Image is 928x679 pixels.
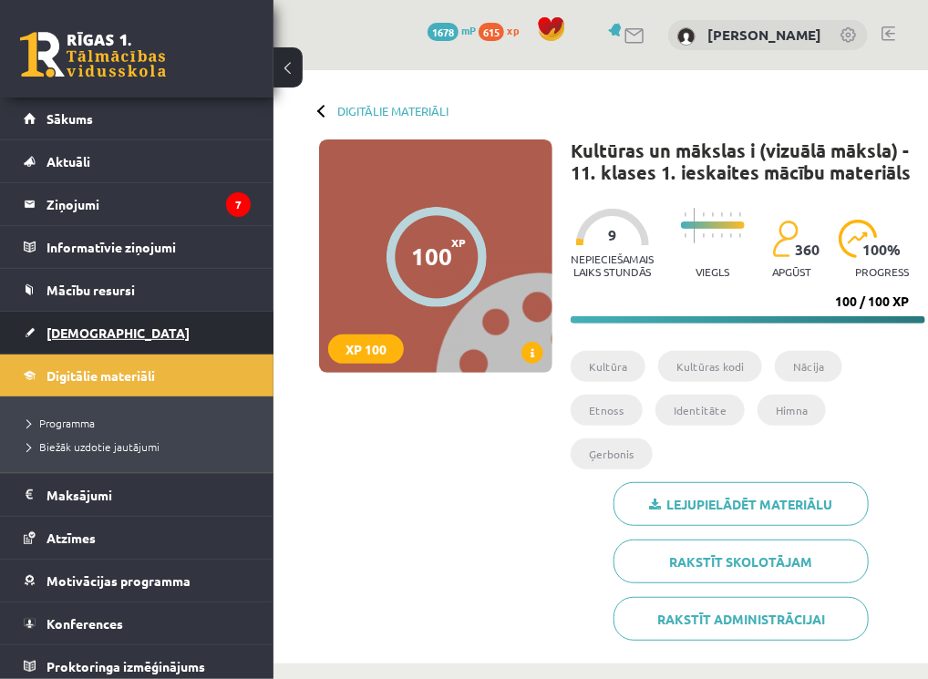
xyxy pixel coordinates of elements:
[507,23,519,37] span: xp
[608,227,616,243] span: 9
[428,23,476,37] a: 1678 mP
[46,615,123,632] span: Konferences
[571,351,645,382] li: Kultūra
[862,242,902,258] span: 100 %
[27,438,255,455] a: Biežāk uzdotie jautājumi
[46,282,135,298] span: Mācību resursi
[328,334,404,364] div: XP 100
[795,242,820,258] span: 360
[24,560,251,602] a: Motivācijas programma
[46,474,251,516] legend: Maksājumi
[24,140,251,182] a: Aktuāli
[337,104,449,118] a: Digitālie materiāli
[24,269,251,311] a: Mācību resursi
[24,183,251,225] a: Ziņojumi7
[46,530,96,546] span: Atzīmes
[775,351,842,382] li: Nācija
[703,212,705,217] img: icon-short-line-57e1e144782c952c97e751825c79c345078a6d821885a25fce030b3d8c18986b.svg
[677,27,696,46] img: Vladimirs Guščins
[614,540,869,583] a: Rakstīt skolotājam
[46,183,251,225] legend: Ziņojumi
[730,212,732,217] img: icon-short-line-57e1e144782c952c97e751825c79c345078a6d821885a25fce030b3d8c18986b.svg
[772,220,799,258] img: students-c634bb4e5e11cddfef0936a35e636f08e4e9abd3cc4e673bd6f9a4125e45ecb1.svg
[758,395,826,426] li: Himna
[721,233,723,238] img: icon-short-line-57e1e144782c952c97e751825c79c345078a6d821885a25fce030b3d8c18986b.svg
[24,474,251,516] a: Maksājumi
[27,439,160,454] span: Biežāk uzdotie jautājumi
[27,415,255,431] a: Programma
[703,233,705,238] img: icon-short-line-57e1e144782c952c97e751825c79c345078a6d821885a25fce030b3d8c18986b.svg
[24,355,251,396] a: Digitālie materiāli
[479,23,528,37] a: 615 xp
[685,212,686,217] img: icon-short-line-57e1e144782c952c97e751825c79c345078a6d821885a25fce030b3d8c18986b.svg
[46,367,155,384] span: Digitālie materiāli
[24,98,251,139] a: Sākums
[658,351,762,382] li: Kultūras kodi
[712,212,714,217] img: icon-short-line-57e1e144782c952c97e751825c79c345078a6d821885a25fce030b3d8c18986b.svg
[721,212,723,217] img: icon-short-line-57e1e144782c952c97e751825c79c345078a6d821885a25fce030b3d8c18986b.svg
[46,153,90,170] span: Aktuāli
[730,233,732,238] img: icon-short-line-57e1e144782c952c97e751825c79c345078a6d821885a25fce030b3d8c18986b.svg
[571,139,925,183] h1: Kultūras un mākslas i (vizuālā māksla) - 11. klases 1. ieskaites mācību materiāls
[707,26,821,44] a: [PERSON_NAME]
[614,597,869,641] a: Rakstīt administrācijai
[226,192,251,217] i: 7
[696,265,730,278] p: Viegls
[571,395,643,426] li: Etnoss
[739,212,741,217] img: icon-short-line-57e1e144782c952c97e751825c79c345078a6d821885a25fce030b3d8c18986b.svg
[571,438,653,469] li: Ģerbonis
[20,32,166,77] a: Rīgas 1. Tālmācības vidusskola
[855,265,909,278] p: progress
[694,208,696,243] img: icon-long-line-d9ea69661e0d244f92f715978eff75569469978d946b2353a9bb055b3ed8787d.svg
[479,23,504,41] span: 615
[571,252,654,278] p: Nepieciešamais laiks stundās
[461,23,476,37] span: mP
[772,265,811,278] p: apgūst
[614,482,869,526] a: Lejupielādēt materiālu
[428,23,459,41] span: 1678
[24,602,251,644] a: Konferences
[24,312,251,354] a: [DEMOGRAPHIC_DATA]
[24,517,251,559] a: Atzīmes
[46,658,205,674] span: Proktoringa izmēģinājums
[739,233,741,238] img: icon-short-line-57e1e144782c952c97e751825c79c345078a6d821885a25fce030b3d8c18986b.svg
[685,233,686,238] img: icon-short-line-57e1e144782c952c97e751825c79c345078a6d821885a25fce030b3d8c18986b.svg
[451,236,466,249] span: XP
[46,324,190,341] span: [DEMOGRAPHIC_DATA]
[24,226,251,268] a: Informatīvie ziņojumi
[411,242,452,270] div: 100
[655,395,745,426] li: Identitāte
[27,416,95,430] span: Programma
[46,572,191,589] span: Motivācijas programma
[712,233,714,238] img: icon-short-line-57e1e144782c952c97e751825c79c345078a6d821885a25fce030b3d8c18986b.svg
[839,220,878,258] img: icon-progress-161ccf0a02000e728c5f80fcf4c31c7af3da0e1684b2b1d7c360e028c24a22f1.svg
[46,226,251,268] legend: Informatīvie ziņojumi
[46,110,93,127] span: Sākums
